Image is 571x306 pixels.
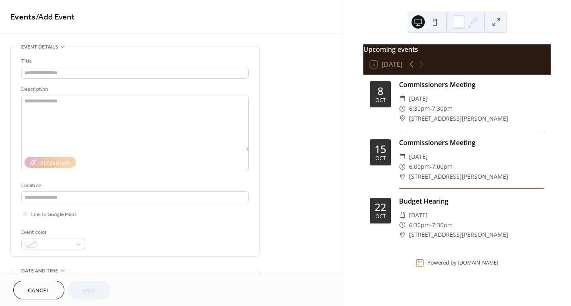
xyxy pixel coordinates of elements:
div: Commissioners Meeting [399,138,544,148]
button: Cancel [13,281,64,299]
div: Budget Hearing [399,196,544,206]
span: 7:00pm [432,162,453,172]
div: 22 [375,202,386,212]
span: [DATE] [409,210,428,220]
div: Location [21,181,247,190]
span: - [430,104,432,114]
div: Description [21,85,247,94]
span: 6:30pm [409,220,430,230]
div: ​ [399,104,406,114]
span: 6:30pm [409,104,430,114]
span: / Add Event [36,9,75,25]
span: [DATE] [409,94,428,104]
a: Events [10,9,36,25]
span: - [430,162,432,172]
a: [DOMAIN_NAME] [458,259,498,266]
div: ​ [399,114,406,124]
div: 15 [375,144,386,154]
span: - [430,220,432,230]
div: Powered by [427,259,498,266]
span: [STREET_ADDRESS][PERSON_NAME] [409,172,508,182]
span: Event details [21,43,58,51]
div: ​ [399,230,406,240]
div: ​ [399,172,406,182]
span: 7:30pm [432,220,453,230]
div: Commissioners Meeting [399,80,544,90]
div: ​ [399,162,406,172]
div: ​ [399,220,406,230]
span: 6:00pm [409,162,430,172]
div: Oct [375,98,386,103]
div: ​ [399,210,406,220]
span: Link to Google Maps [31,210,77,219]
div: ​ [399,152,406,162]
div: 8 [377,86,383,96]
span: [DATE] [409,152,428,162]
div: ​ [399,94,406,104]
div: Oct [375,214,386,219]
span: [STREET_ADDRESS][PERSON_NAME] [409,114,508,124]
div: Oct [375,156,386,161]
span: Cancel [28,287,50,295]
div: Event color [21,228,83,237]
span: 7:30pm [432,104,453,114]
span: Date and time [21,267,58,275]
span: [STREET_ADDRESS][PERSON_NAME] [409,230,508,240]
div: Title [21,57,247,66]
div: Upcoming events [363,44,551,54]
